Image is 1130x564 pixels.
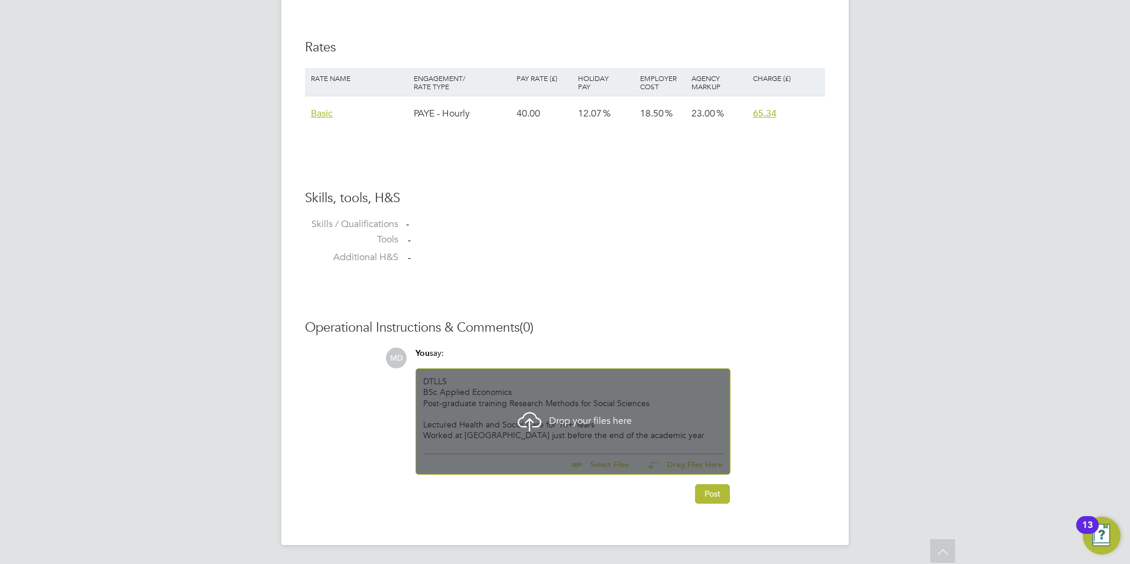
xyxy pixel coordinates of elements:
[637,68,689,96] div: Employer Cost
[305,234,398,246] label: Tools
[514,96,575,131] div: 40.00
[1082,525,1093,540] div: 13
[311,108,333,119] span: Basic
[415,348,430,358] span: You
[695,484,730,503] button: Post
[386,348,407,368] span: MD
[1083,517,1121,555] button: Open Resource Center, 13 new notifications
[415,348,730,368] div: say:
[305,251,398,264] label: Additional H&S
[423,430,723,440] div: Worked at [GEOGRAPHIC_DATA] just before the end of the academic year
[519,319,534,335] span: (0)
[411,96,514,131] div: PAYE - Hourly
[689,68,750,96] div: Agency Markup
[423,376,723,440] div: DTLLS
[408,234,411,246] span: -
[578,108,602,119] span: 12.07
[514,68,575,88] div: Pay Rate (£)
[753,108,777,119] span: 65.34
[308,68,411,88] div: Rate Name
[638,452,723,477] button: Drag Files Here
[423,398,723,409] div: Post-graduate training Research Methods for Social Sciences
[305,190,825,207] h3: Skills, tools, H&S
[305,319,825,336] h3: Operational Instructions & Comments
[750,68,822,88] div: Charge (£)
[411,68,514,96] div: Engagement/ Rate Type
[408,252,411,264] span: -
[575,68,637,96] div: Holiday Pay
[423,387,723,397] div: BSc Applied Economics
[423,419,723,430] div: Lectured Health and Social Care for 10+ Years
[640,108,664,119] span: 18.50
[305,39,825,56] h3: Rates
[305,218,398,231] label: Skills / Qualifications
[406,218,825,231] div: -
[691,108,715,119] span: 23.00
